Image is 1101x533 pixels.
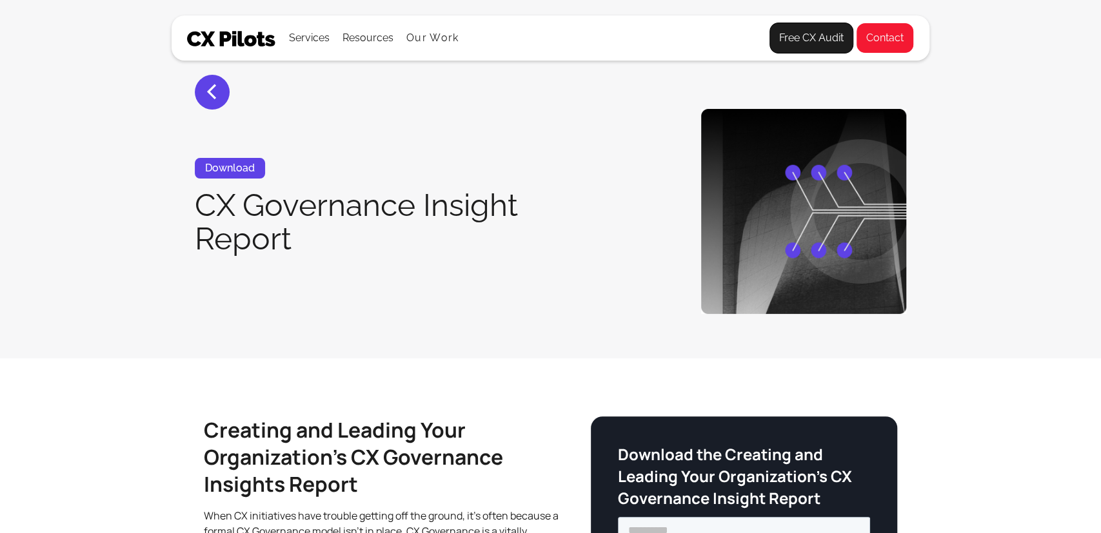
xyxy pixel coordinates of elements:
a: < [195,75,230,110]
strong: Creating and Leading Your Organization’s CX Governance Insights Report [204,416,503,498]
img: CX Governance is a structured framework that establishes unified, best practices for CX across an... [701,109,906,314]
div: Download [195,158,265,179]
div: Services [289,29,330,47]
div: Resources [342,16,393,60]
a: Contact [856,23,914,53]
h3: Download the Creating and Leading Your Organization’s CX Governance Insight Report [618,443,870,509]
div: Services [289,16,330,60]
h1: CX Governance Insight Report [195,188,598,255]
a: Free CX Audit [769,23,853,53]
a: Our Work [406,32,459,44]
div: Resources [342,29,393,47]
